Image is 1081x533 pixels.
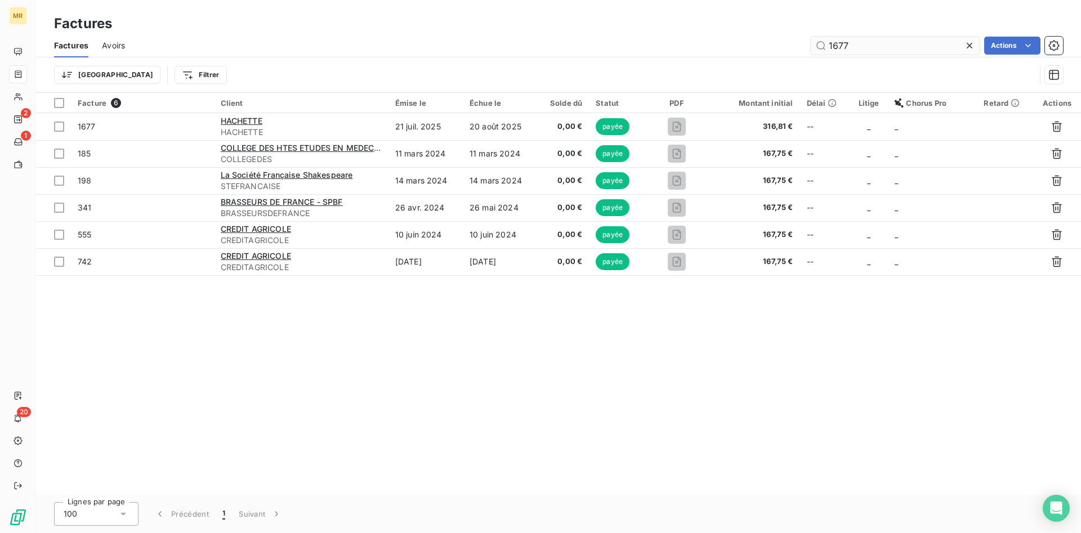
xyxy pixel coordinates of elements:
span: 341 [78,203,91,212]
div: Solde dû [544,98,582,108]
span: _ [895,122,898,131]
span: 100 [64,508,77,519]
div: Délai [807,98,843,108]
span: Factures [54,40,88,51]
div: Statut [596,98,639,108]
span: _ [867,257,870,266]
span: _ [895,203,898,212]
span: CREDIT AGRICOLE [221,251,291,261]
span: payée [596,118,629,135]
span: 167,75 € [714,256,793,267]
span: HACHETTE [221,127,382,138]
span: 742 [78,257,92,266]
div: Montant initial [714,98,793,108]
span: 1 [21,131,31,141]
span: 1 [222,508,225,519]
span: 2 [21,108,31,118]
span: _ [867,230,870,239]
span: 167,75 € [714,202,793,213]
button: Filtrer [175,66,226,84]
td: -- [800,248,850,275]
span: 6 [111,98,121,108]
span: payée [596,226,629,243]
span: _ [895,230,898,239]
div: Litige [856,98,882,108]
span: BRASSEURS DE FRANCE - SPBF [221,197,343,207]
span: payée [596,172,629,189]
span: Avoirs [102,40,125,51]
div: Actions [1040,98,1074,108]
span: _ [867,176,870,185]
span: 0,00 € [544,202,582,213]
span: _ [867,122,870,131]
div: Retard [984,98,1026,108]
td: 11 mars 2024 [463,140,537,167]
div: MR [9,7,27,25]
span: COLLEGE DES HTES ETUDES EN MEDECINE [221,143,387,153]
span: payée [596,253,629,270]
span: payée [596,145,629,162]
td: 26 mai 2024 [463,194,537,221]
span: STEFRANCAISE [221,181,382,192]
span: _ [867,149,870,158]
span: HACHETTE [221,116,262,126]
div: Open Intercom Messenger [1043,495,1070,522]
span: 185 [78,149,91,158]
td: -- [800,167,850,194]
span: 0,00 € [544,229,582,240]
span: CREDIT AGRICOLE [221,224,291,234]
span: La Société Française Shakespeare [221,170,353,180]
span: 167,75 € [714,148,793,159]
button: Précédent [148,502,216,526]
button: Suivant [232,502,289,526]
span: CREDITAGRICOLE [221,262,382,273]
div: Chorus Pro [895,98,970,108]
td: 10 juin 2024 [388,221,463,248]
td: -- [800,221,850,248]
span: 167,75 € [714,175,793,186]
span: _ [895,149,898,158]
span: COLLEGEDES [221,154,382,165]
span: payée [596,199,629,216]
td: 20 août 2025 [463,113,537,140]
td: -- [800,140,850,167]
div: Émise le [395,98,456,108]
span: 0,00 € [544,256,582,267]
span: BRASSEURSDEFRANCE [221,208,382,219]
span: 0,00 € [544,121,582,132]
span: 20 [17,407,31,417]
span: 0,00 € [544,148,582,159]
input: Rechercher [811,37,980,55]
button: [GEOGRAPHIC_DATA] [54,66,160,84]
button: Actions [984,37,1040,55]
td: -- [800,194,850,221]
span: 555 [78,230,91,239]
span: _ [867,203,870,212]
span: CREDITAGRICOLE [221,235,382,246]
div: Échue le [470,98,530,108]
span: Facture [78,98,106,108]
span: _ [895,257,898,266]
span: 0,00 € [544,175,582,186]
td: 21 juil. 2025 [388,113,463,140]
td: 26 avr. 2024 [388,194,463,221]
span: 167,75 € [714,229,793,240]
span: 1677 [78,122,96,131]
div: PDF [653,98,701,108]
td: 10 juin 2024 [463,221,537,248]
td: 11 mars 2024 [388,140,463,167]
div: Client [221,98,382,108]
td: [DATE] [463,248,537,275]
h3: Factures [54,14,112,34]
span: _ [895,176,898,185]
td: 14 mars 2024 [388,167,463,194]
td: [DATE] [388,248,463,275]
td: 14 mars 2024 [463,167,537,194]
span: 198 [78,176,91,185]
span: 316,81 € [714,121,793,132]
td: -- [800,113,850,140]
button: 1 [216,502,232,526]
img: Logo LeanPay [9,508,27,526]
